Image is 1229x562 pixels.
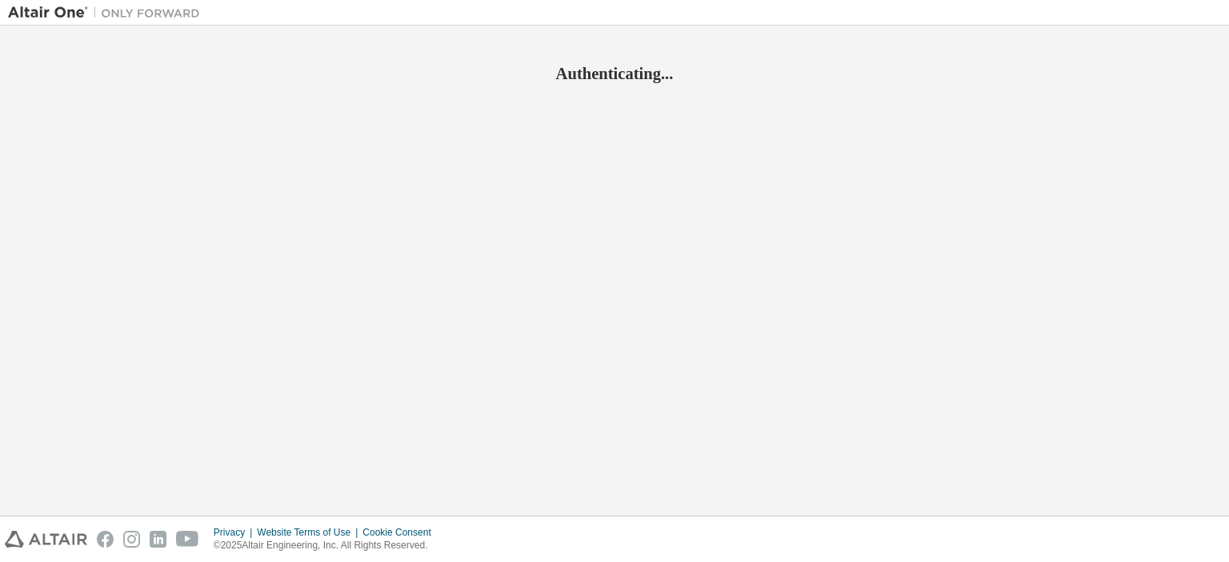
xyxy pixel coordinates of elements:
[97,531,114,548] img: facebook.svg
[123,531,140,548] img: instagram.svg
[5,531,87,548] img: altair_logo.svg
[214,539,441,552] p: © 2025 Altair Engineering, Inc. All Rights Reserved.
[176,531,199,548] img: youtube.svg
[8,5,208,21] img: Altair One
[150,531,166,548] img: linkedin.svg
[362,526,440,539] div: Cookie Consent
[257,526,362,539] div: Website Terms of Use
[214,526,257,539] div: Privacy
[8,63,1221,84] h2: Authenticating...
